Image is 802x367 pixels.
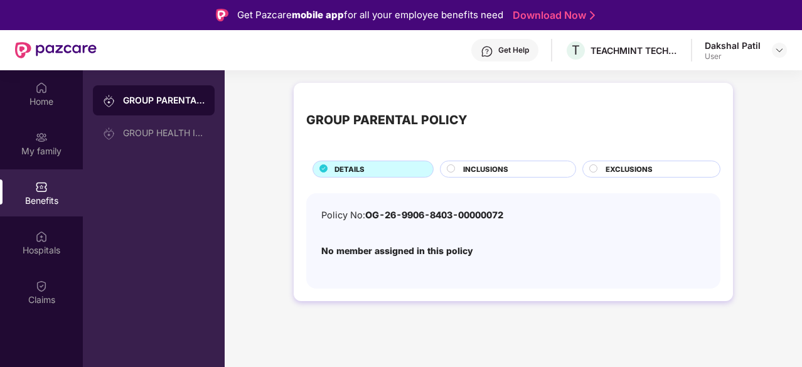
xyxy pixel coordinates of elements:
img: svg+xml;base64,PHN2ZyBpZD0iSG9zcGl0YWxzIiB4bWxucz0iaHR0cDovL3d3dy53My5vcmcvMjAwMC9zdmciIHdpZHRoPS... [35,230,48,243]
img: Logo [216,9,228,21]
img: svg+xml;base64,PHN2ZyB3aWR0aD0iMjAiIGhlaWdodD0iMjAiIHZpZXdCb3g9IjAgMCAyMCAyMCIgZmlsbD0ibm9uZSIgeG... [103,95,115,107]
img: Stroke [590,9,595,22]
span: T [572,43,580,58]
img: svg+xml;base64,PHN2ZyBpZD0iRHJvcGRvd24tMzJ4MzIiIHhtbG5zPSJodHRwOi8vd3d3LnczLm9yZy8yMDAwL3N2ZyIgd2... [774,45,784,55]
b: No member assigned in this policy [321,245,473,256]
div: GROUP PARENTAL POLICY [123,94,205,107]
a: Download Now [513,9,591,22]
img: svg+xml;base64,PHN2ZyB3aWR0aD0iMjAiIGhlaWdodD0iMjAiIHZpZXdCb3g9IjAgMCAyMCAyMCIgZmlsbD0ibm9uZSIgeG... [103,127,115,140]
img: svg+xml;base64,PHN2ZyB3aWR0aD0iMjAiIGhlaWdodD0iMjAiIHZpZXdCb3g9IjAgMCAyMCAyMCIgZmlsbD0ibm9uZSIgeG... [35,131,48,144]
img: svg+xml;base64,PHN2ZyBpZD0iSGVscC0zMngzMiIgeG1sbnM9Imh0dHA6Ly93d3cudzMub3JnLzIwMDAvc3ZnIiB3aWR0aD... [481,45,493,58]
div: Dakshal Patil [705,40,761,51]
div: TEACHMINT TECHNOLOGIES PRIVATE LIMITED [591,45,678,56]
img: svg+xml;base64,PHN2ZyBpZD0iQmVuZWZpdHMiIHhtbG5zPSJodHRwOi8vd3d3LnczLm9yZy8yMDAwL3N2ZyIgd2lkdGg9Ij... [35,181,48,193]
div: User [705,51,761,61]
div: GROUP PARENTAL POLICY [306,110,468,130]
span: OG-26-9906-8403-00000072 [365,210,503,220]
div: GROUP HEALTH INSURANCE [123,128,205,138]
span: DETAILS [334,164,365,175]
span: INCLUSIONS [463,164,508,175]
img: svg+xml;base64,PHN2ZyBpZD0iSG9tZSIgeG1sbnM9Imh0dHA6Ly93d3cudzMub3JnLzIwMDAvc3ZnIiB3aWR0aD0iMjAiIG... [35,82,48,94]
span: EXCLUSIONS [606,164,653,175]
div: Policy No: [321,208,503,223]
div: Get Pazcare for all your employee benefits need [237,8,503,23]
strong: mobile app [292,9,344,21]
div: Get Help [498,45,529,55]
img: New Pazcare Logo [15,42,97,58]
img: svg+xml;base64,PHN2ZyBpZD0iQ2xhaW0iIHhtbG5zPSJodHRwOi8vd3d3LnczLm9yZy8yMDAwL3N2ZyIgd2lkdGg9IjIwIi... [35,280,48,292]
